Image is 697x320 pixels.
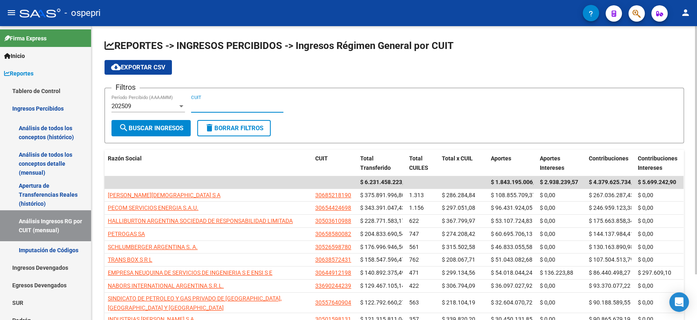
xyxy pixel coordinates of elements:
span: 30654424698 [315,204,351,211]
span: 471 [409,269,419,276]
span: $ 208.067,71 [442,256,475,263]
span: 561 [409,244,419,250]
mat-icon: delete [205,123,214,133]
span: $ 0,00 [638,231,653,237]
span: HALLIBURTON ARGENTINA SOCIEDAD DE RESPONSABILIDAD LIMITADA [108,218,293,224]
span: EMPRESA NEUQUINA DE SERVICIOS DE INGENIERIA S E ENSI S E [108,269,272,276]
mat-icon: person [681,8,690,18]
span: TRANS BOX S R L [108,256,152,263]
span: 563 [409,299,419,306]
span: $ 0,00 [540,231,555,237]
span: SCHLUMBERGER ARGENTINA S. A. [108,244,198,250]
span: $ 129.467.105,14 [360,282,405,289]
span: $ 53.107.724,83 [491,218,532,224]
span: 747 [409,231,419,237]
span: Razón Social [108,155,142,162]
span: 762 [409,256,419,263]
span: $ 90.188.589,55 [589,299,630,306]
span: $ 122.792.660,27 [360,299,405,306]
span: 30557640904 [315,299,351,306]
span: $ 140.892.375,49 [360,269,405,276]
span: PETROGAS SA [108,231,145,237]
span: $ 299.134,56 [442,269,475,276]
mat-icon: menu [7,8,16,18]
span: $ 0,00 [638,282,653,289]
span: $ 0,00 [540,192,555,198]
span: $ 60.695.706,13 [491,231,532,237]
span: $ 0,00 [638,192,653,198]
span: Buscar Ingresos [119,124,183,132]
datatable-header-cell: Aportes Intereses [537,150,586,177]
span: $ 274.208,42 [442,231,475,237]
h3: Filtros [111,82,140,93]
span: $ 297.051,08 [442,204,475,211]
span: - ospepri [65,4,100,22]
span: $ 0,00 [638,218,653,224]
span: $ 93.370.077,22 [589,282,630,289]
span: SINDICATO DE PETROLEO Y GAS PRIVADO DE [GEOGRAPHIC_DATA], [GEOGRAPHIC_DATA] Y [GEOGRAPHIC_DATA] [108,295,282,311]
datatable-header-cell: Total CUILES [406,150,439,177]
span: $ 36.097.027,92 [491,282,532,289]
span: $ 0,00 [540,256,555,263]
span: $ 176.996.946,56 [360,244,405,250]
span: $ 375.891.996,80 [360,192,405,198]
span: $ 86.440.498,27 [589,269,630,276]
span: $ 107.504.513,79 [589,256,634,263]
span: $ 228.771.583,17 [360,218,405,224]
span: Reportes [4,69,33,78]
span: Total x CUIL [442,155,473,162]
span: $ 51.043.082,68 [491,256,532,263]
span: Aportes Intereses [540,155,564,171]
span: Exportar CSV [111,64,165,71]
span: $ 144.137.984,41 [589,231,634,237]
span: $ 32.604.070,72 [491,299,532,306]
span: NABORS INTERNATIONAL ARGENTINA S.R.L. [108,282,224,289]
datatable-header-cell: Aportes [488,150,537,177]
button: Buscar Ingresos [111,120,191,136]
span: 422 [409,282,419,289]
span: $ 286.284,84 [442,192,475,198]
span: $ 246.959.123,38 [589,204,634,211]
span: $ 218.104,19 [442,299,475,306]
span: 1.313 [409,192,424,198]
span: Aportes [491,155,511,162]
datatable-header-cell: Contribuciones [586,150,635,177]
span: 30503610988 [315,218,351,224]
span: $ 5.699.242,90 [638,179,676,185]
mat-icon: cloud_download [111,62,121,72]
datatable-header-cell: CUIT [312,150,357,177]
button: Exportar CSV [105,60,172,75]
datatable-header-cell: Contribuciones Intereses [635,150,684,177]
span: 30526598780 [315,244,351,250]
span: Inicio [4,51,25,60]
span: $ 4.379.625.734,25 [589,179,639,185]
span: $ 0,00 [638,244,653,250]
span: REPORTES -> INGRESOS PERCIBIDOS -> Ingresos Régimen General por CUIT [105,40,454,51]
datatable-header-cell: Total Transferido [357,150,406,177]
span: $ 297.609,10 [638,269,671,276]
span: $ 136.223,88 [540,269,573,276]
span: $ 0,00 [638,256,653,263]
span: $ 0,00 [540,282,555,289]
span: 1.156 [409,204,424,211]
span: [PERSON_NAME][DEMOGRAPHIC_DATA] S A [108,192,220,198]
span: Contribuciones Intereses [638,155,677,171]
span: $ 1.843.195.006,70 [491,179,541,185]
span: $ 158.547.596,47 [360,256,405,263]
div: Open Intercom Messenger [669,292,689,312]
span: $ 367.799,97 [442,218,475,224]
span: Borrar Filtros [205,124,263,132]
datatable-header-cell: Razón Social [105,150,312,177]
span: 30658580082 [315,231,351,237]
span: CUIT [315,155,328,162]
span: $ 2.938.239,57 [540,179,578,185]
span: $ 108.855.709,37 [491,192,536,198]
span: $ 54.018.044,24 [491,269,532,276]
span: $ 0,00 [638,299,653,306]
span: $ 6.231.458.223,42 [360,179,410,185]
span: Total Transferido [360,155,391,171]
span: PECOM SERVICIOS ENERGIA S.A.U. [108,204,198,211]
datatable-header-cell: Total x CUIL [439,150,488,177]
span: $ 0,00 [540,218,555,224]
span: 30644912198 [315,269,351,276]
